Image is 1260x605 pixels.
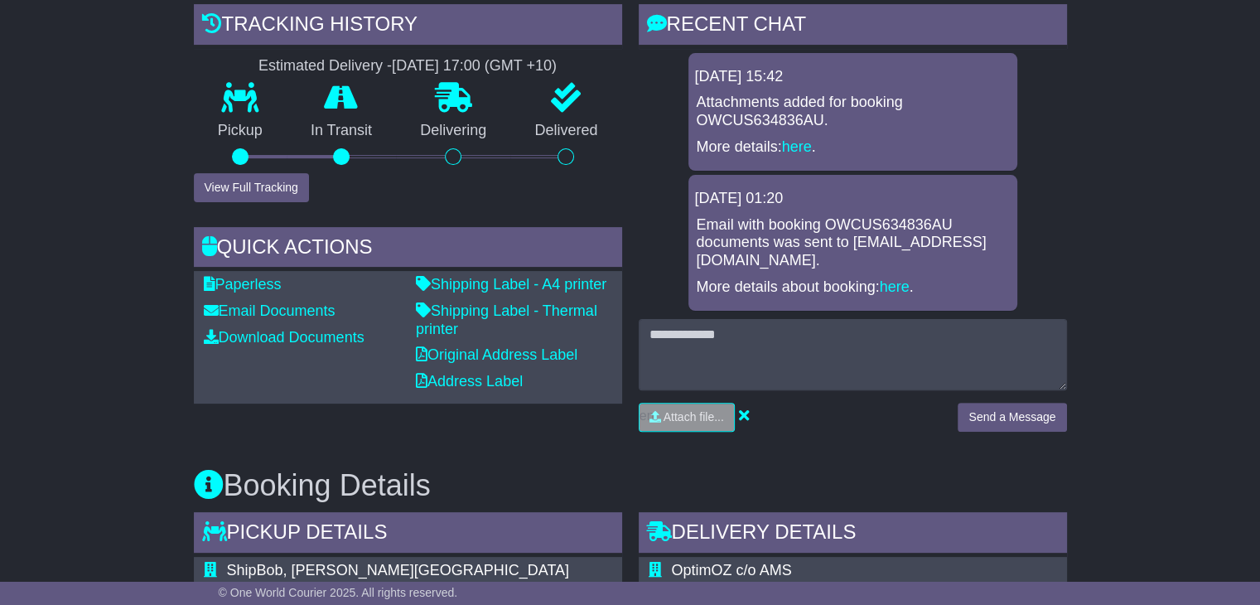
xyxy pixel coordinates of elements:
p: Delivering [396,122,510,140]
a: Shipping Label - Thermal printer [416,302,597,337]
a: here [880,278,910,295]
p: More details about booking: . [697,278,1009,297]
p: Pickup [194,122,287,140]
div: [DATE] 01:20 [695,190,1011,208]
div: Pickup Details [194,512,622,557]
div: RECENT CHAT [639,4,1067,49]
a: Email Documents [204,302,336,319]
a: here [782,138,812,155]
div: Delivery Details [639,512,1067,557]
div: [DATE] 17:00 (GMT +10) [392,57,557,75]
p: Delivered [510,122,621,140]
span: ShipBob, [PERSON_NAME][GEOGRAPHIC_DATA] [227,562,569,578]
p: Email with booking OWCUS634836AU documents was sent to [EMAIL_ADDRESS][DOMAIN_NAME]. [697,216,1009,270]
button: Send a Message [958,403,1066,432]
p: Attachments added for booking OWCUS634836AU. [697,94,1009,129]
a: Shipping Label - A4 printer [416,276,606,293]
span: OptimOZ c/o AMS [672,562,792,578]
div: [DATE] 15:42 [695,68,1011,86]
button: View Full Tracking [194,173,309,202]
h3: Booking Details [194,469,1067,502]
div: Quick Actions [194,227,622,272]
a: Download Documents [204,329,364,346]
span: © One World Courier 2025. All rights reserved. [219,586,458,599]
p: More details: . [697,138,1009,157]
a: Paperless [204,276,282,293]
div: Tracking history [194,4,622,49]
div: Estimated Delivery - [194,57,622,75]
p: In Transit [287,122,396,140]
a: Address Label [416,373,523,390]
a: Original Address Label [416,346,577,363]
